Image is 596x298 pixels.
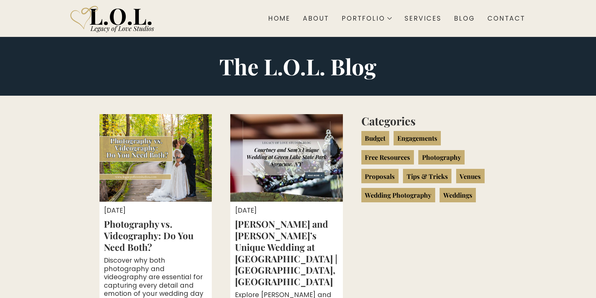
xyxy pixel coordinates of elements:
[104,206,126,215] div: [DATE]
[361,114,497,128] h1: Categories
[230,114,343,202] img: Blog banner with the title 'Courtney and Sam’s Unique Wedding at Green Lake State Park' over a cl...
[66,3,160,34] img: Legacy of Love Studios logo.
[361,150,414,164] a: Free Resources
[394,131,441,145] a: Engagements
[454,14,475,23] div: Blog
[235,206,257,215] div: [DATE]
[104,218,207,253] a: Photography vs. Videography: Do You Need Both?
[405,14,441,23] div: Services
[342,15,385,22] div: Portfolio
[403,169,451,183] a: Tips & Tricks
[418,150,465,164] a: Photography
[235,218,338,287] a: [PERSON_NAME] and [PERSON_NAME]’s Unique Wedding at [GEOGRAPHIC_DATA] | [GEOGRAPHIC_DATA], [GEOGR...
[456,169,485,183] a: Venues
[487,14,525,23] div: Contact
[268,14,290,23] div: Home
[303,14,329,23] div: About
[99,114,212,202] img: Blog Banner Wedding Photography vs. Videography
[440,188,476,202] a: Weddings
[99,55,497,78] h1: The L.O.L. Blog
[361,188,435,202] a: Wedding Photography
[361,169,399,183] a: Proposals
[361,131,389,145] a: Budget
